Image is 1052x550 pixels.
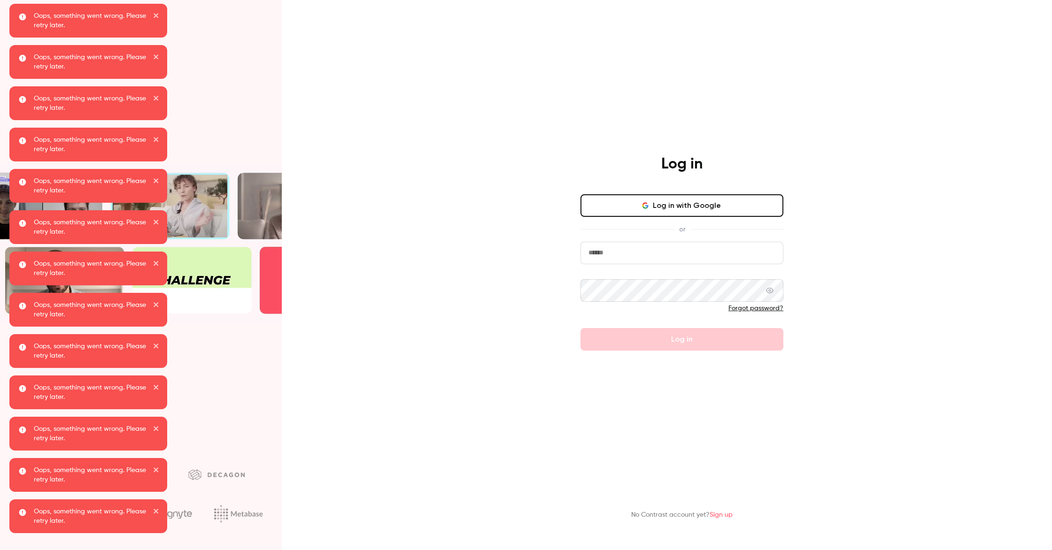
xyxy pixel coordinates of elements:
p: Oops, something went wrong. Please retry later. [34,342,147,360]
button: close [153,383,160,394]
p: Oops, something went wrong. Please retry later. [34,507,147,526]
button: close [153,94,160,105]
p: Oops, something went wrong. Please retry later. [34,53,147,71]
p: Oops, something went wrong. Please retry later. [34,466,147,484]
button: close [153,53,160,64]
button: close [153,135,160,146]
button: close [153,218,160,229]
p: Oops, something went wrong. Please retry later. [34,259,147,278]
a: Forgot password? [728,305,783,312]
span: or [674,224,690,234]
button: close [153,176,160,188]
button: close [153,11,160,23]
button: close [153,507,160,518]
p: Oops, something went wrong. Please retry later. [34,135,147,154]
button: close [153,259,160,270]
button: close [153,300,160,312]
p: Oops, something went wrong. Please retry later. [34,383,147,402]
button: close [153,466,160,477]
p: Oops, something went wrong. Please retry later. [34,218,147,237]
h4: Log in [661,155,703,174]
a: Sign up [710,512,733,518]
p: Oops, something went wrong. Please retry later. [34,176,147,195]
p: Oops, something went wrong. Please retry later. [34,424,147,443]
p: No Contrast account yet? [631,510,733,520]
button: close [153,342,160,353]
p: Oops, something went wrong. Please retry later. [34,94,147,113]
p: Oops, something went wrong. Please retry later. [34,11,147,30]
button: Log in with Google [580,194,783,217]
button: close [153,424,160,435]
img: decagon [188,469,245,480]
p: Oops, something went wrong. Please retry later. [34,300,147,319]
